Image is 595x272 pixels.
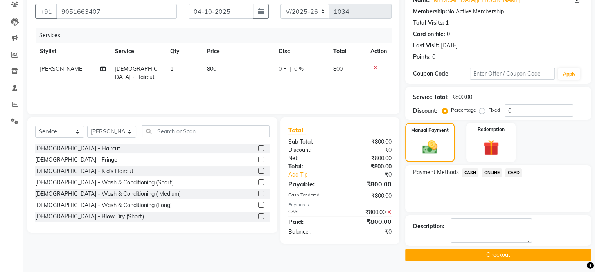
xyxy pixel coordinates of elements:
[40,65,84,72] span: [PERSON_NAME]
[282,146,340,154] div: Discount:
[478,126,505,133] label: Redemption
[289,65,291,73] span: |
[340,208,397,216] div: ₹800.00
[35,167,133,175] div: [DEMOGRAPHIC_DATA] - Kid's Haircut
[282,228,340,236] div: Balance :
[170,65,173,72] span: 1
[452,93,472,101] div: ₹800.00
[418,139,442,156] img: _cash.svg
[446,19,449,27] div: 1
[462,168,479,177] span: CASH
[411,127,449,134] label: Manual Payment
[413,7,447,16] div: Membership:
[282,138,340,146] div: Sub Total:
[366,43,392,60] th: Action
[35,4,57,19] button: +91
[340,138,397,146] div: ₹800.00
[165,43,202,60] th: Qty
[340,179,397,189] div: ₹800.00
[142,125,270,137] input: Search or Scan
[413,222,444,231] div: Description:
[282,154,340,162] div: Net:
[405,249,591,261] button: Checkout
[478,138,504,157] img: _gift.svg
[282,162,340,171] div: Total:
[413,30,445,38] div: Card on file:
[333,65,343,72] span: 800
[282,217,340,226] div: Paid:
[432,53,435,61] div: 0
[56,4,177,19] input: Search by Name/Mobile/Email/Code
[294,65,304,73] span: 0 %
[482,168,502,177] span: ONLINE
[340,146,397,154] div: ₹0
[505,168,522,177] span: CARD
[340,192,397,200] div: ₹800.00
[558,68,580,80] button: Apply
[279,65,286,73] span: 0 F
[413,19,444,27] div: Total Visits:
[35,43,110,60] th: Stylist
[413,70,470,78] div: Coupon Code
[413,7,583,16] div: No Active Membership
[36,28,397,43] div: Services
[110,43,165,60] th: Service
[202,43,274,60] th: Price
[447,30,450,38] div: 0
[340,154,397,162] div: ₹800.00
[488,106,500,113] label: Fixed
[288,126,306,134] span: Total
[35,201,172,209] div: [DEMOGRAPHIC_DATA] - Wash & Conditioning (Long)
[441,41,458,50] div: [DATE]
[340,162,397,171] div: ₹800.00
[274,43,329,60] th: Disc
[35,190,181,198] div: [DEMOGRAPHIC_DATA] - Wash & Conditioning ( Medium)
[329,43,366,60] th: Total
[413,107,437,115] div: Discount:
[413,168,459,177] span: Payment Methods
[288,202,392,208] div: Payments
[413,53,431,61] div: Points:
[282,208,340,216] div: CASH
[35,144,120,153] div: [DEMOGRAPHIC_DATA] - Haircut
[35,156,117,164] div: [DEMOGRAPHIC_DATA] - Fringe
[207,65,216,72] span: 800
[349,171,397,179] div: ₹0
[413,41,439,50] div: Last Visit:
[115,65,160,81] span: [DEMOGRAPHIC_DATA] - Haircut
[413,93,449,101] div: Service Total:
[282,171,349,179] a: Add Tip
[340,228,397,236] div: ₹0
[451,106,476,113] label: Percentage
[35,178,174,187] div: [DEMOGRAPHIC_DATA] - Wash & Conditioning (Short)
[340,217,397,226] div: ₹800.00
[470,68,555,80] input: Enter Offer / Coupon Code
[35,213,144,221] div: [DEMOGRAPHIC_DATA] - Blow Dry (Short)
[282,192,340,200] div: Cash Tendered:
[282,179,340,189] div: Payable:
